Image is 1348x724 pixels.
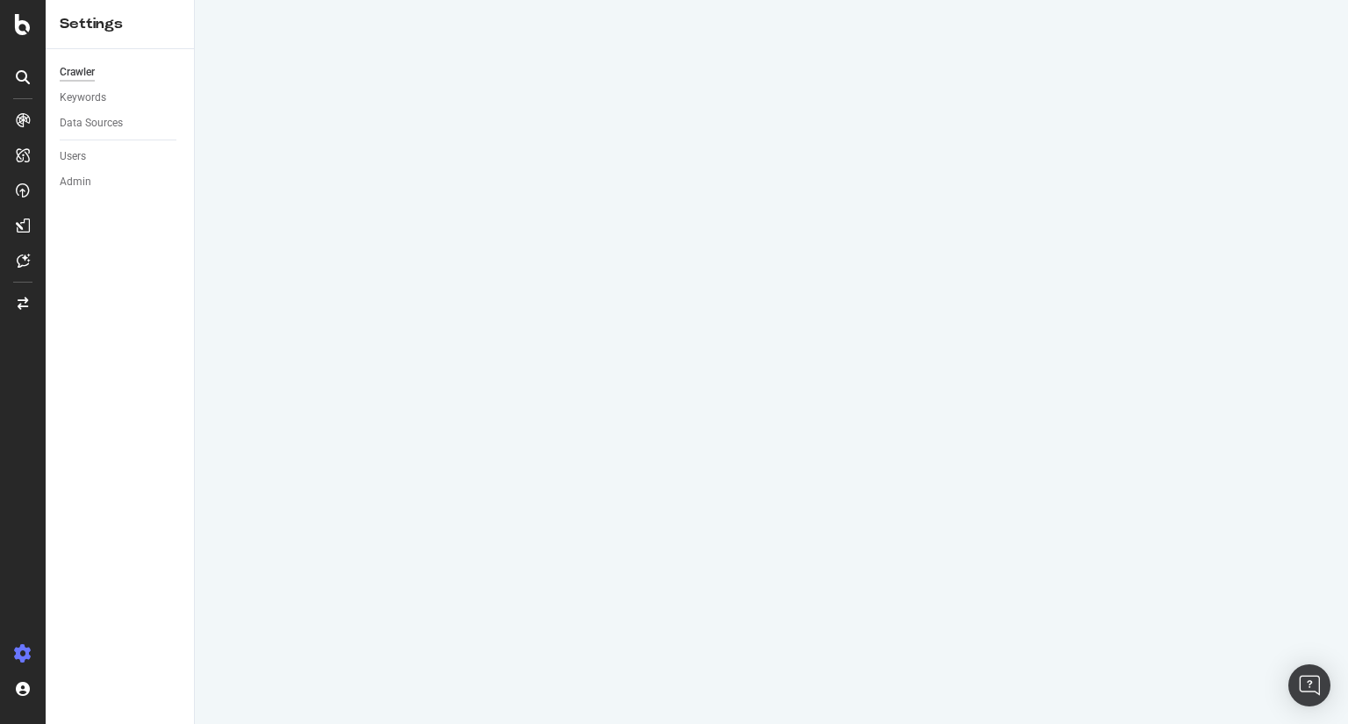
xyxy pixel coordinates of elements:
div: Crawler [60,63,95,82]
div: Users [60,147,86,166]
div: Settings [60,14,180,34]
a: Users [60,147,182,166]
a: Data Sources [60,114,182,133]
div: Keywords [60,89,106,107]
a: Admin [60,173,182,191]
a: Crawler [60,63,182,82]
div: Open Intercom Messenger [1288,664,1330,706]
a: Keywords [60,89,182,107]
div: Data Sources [60,114,123,133]
div: Admin [60,173,91,191]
